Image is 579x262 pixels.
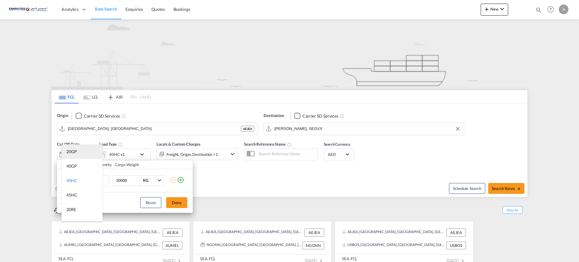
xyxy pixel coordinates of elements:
div: 40GP [66,163,77,169]
div: 40HC [66,178,78,184]
div: 20RE [66,207,76,213]
div: 20GP [66,149,77,155]
div: 45HC [66,192,78,198]
div: 40RE [66,221,76,227]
